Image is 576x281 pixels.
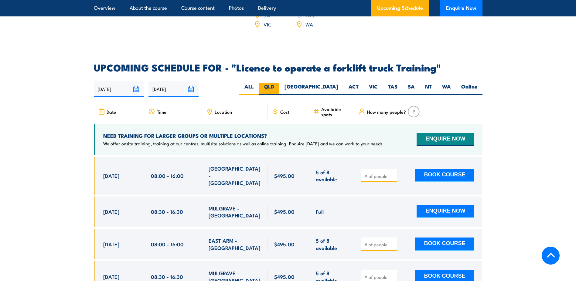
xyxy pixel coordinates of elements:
span: Location [215,109,232,114]
input: To date [148,81,199,97]
label: QLD [259,83,279,95]
span: 08:30 - 16:30 [151,273,183,280]
span: $495.00 [274,273,295,280]
button: BOOK COURSE [415,169,474,182]
label: TAS [383,83,403,95]
label: WA [437,83,456,95]
label: NT [420,83,437,95]
span: Date [107,109,116,114]
input: # of people [364,274,395,280]
button: ENQUIRE NOW [417,133,474,146]
label: ALL [239,83,259,95]
input: # of people [364,173,395,179]
label: VIC [364,83,383,95]
label: [GEOGRAPHIC_DATA] [279,83,343,95]
span: How many people? [367,109,406,114]
button: ENQUIRE NOW [417,205,474,218]
h2: UPCOMING SCHEDULE FOR - "Licence to operate a forklift truck Training" [94,63,482,71]
a: WA [305,20,313,28]
label: Online [456,83,482,95]
span: [DATE] [103,208,119,215]
span: $495.00 [274,241,295,248]
span: 08:30 - 16:30 [151,208,183,215]
label: SA [403,83,420,95]
span: Full [316,208,324,215]
h4: NEED TRAINING FOR LARGER GROUPS OR MULTIPLE LOCATIONS? [103,132,384,139]
span: Available spots [321,106,350,117]
span: [GEOGRAPHIC_DATA] - [GEOGRAPHIC_DATA] [209,165,261,186]
span: [DATE] [103,241,119,248]
span: 08:00 - 16:00 [151,172,184,179]
span: $495.00 [274,172,295,179]
span: EAST ARM - [GEOGRAPHIC_DATA] [209,237,261,251]
span: 5 of 8 available [316,168,348,183]
span: 5 of 8 available [316,237,348,251]
a: VIC [264,20,271,28]
span: Cost [280,109,289,114]
input: From date [94,81,144,97]
span: $495.00 [274,208,295,215]
span: [DATE] [103,172,119,179]
span: 08:00 - 16:00 [151,241,184,248]
label: ACT [343,83,364,95]
span: MULGRAVE - [GEOGRAPHIC_DATA] [209,205,261,219]
p: We offer onsite training, training at our centres, multisite solutions as well as online training... [103,140,384,147]
button: BOOK COURSE [415,238,474,251]
span: Time [157,109,166,114]
span: [DATE] [103,273,119,280]
input: # of people [364,241,395,248]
